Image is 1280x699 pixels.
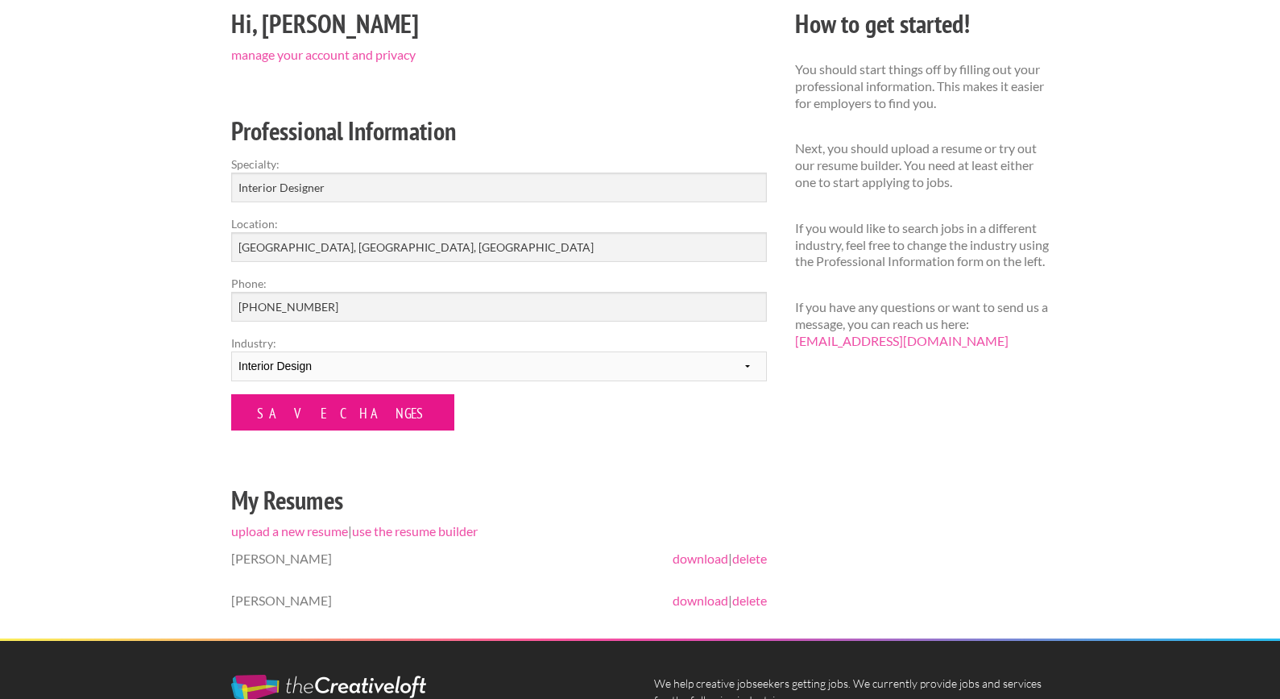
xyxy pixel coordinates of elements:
[673,593,767,610] span: |
[673,551,767,568] span: |
[795,220,1049,270] p: If you would like to search jobs in a different industry, feel free to change the industry using ...
[673,593,728,608] a: download
[231,394,454,431] input: Save Changes
[231,275,767,292] label: Phone:
[231,593,332,608] span: [PERSON_NAME]
[732,593,767,608] a: delete
[795,299,1049,349] p: If you have any questions or want to send us a message, you can reach us here:
[231,6,767,42] h2: Hi, [PERSON_NAME]
[795,140,1049,190] p: Next, you should upload a resume or try out our resume builder. You need at least either one to s...
[217,3,781,639] div: |
[352,523,478,539] a: use the resume builder
[795,61,1049,111] p: You should start things off by filling out your professional information. This makes it easier fo...
[231,292,767,322] input: Optional
[795,333,1009,348] a: [EMAIL_ADDRESS][DOMAIN_NAME]
[231,523,348,539] a: upload a new resume
[231,156,767,173] label: Specialty:
[231,335,767,352] label: Industry:
[231,482,767,518] h2: My Resumes
[231,113,767,149] h2: Professional Information
[732,551,767,566] a: delete
[231,47,416,62] a: manage your account and privacy
[231,215,767,232] label: Location:
[231,551,332,566] span: [PERSON_NAME]
[673,551,728,566] a: download
[231,232,767,262] input: e.g. New York, NY
[795,6,1049,42] h2: How to get started!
